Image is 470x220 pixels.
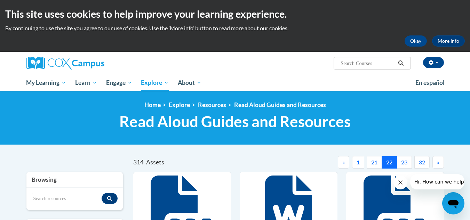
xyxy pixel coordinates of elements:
input: Search Courses [340,59,396,67]
span: Engage [106,79,132,87]
a: En español [411,75,449,90]
h3: Browsing [32,176,118,184]
button: Previous [338,156,349,169]
p: By continuing to use the site you agree to our use of cookies. Use the ‘More info’ button to read... [5,24,465,32]
iframe: Button to launch messaging window [442,192,464,214]
span: « [342,159,345,165]
button: Account Settings [423,57,444,68]
span: Read Aloud Guides and Resources [119,112,351,131]
iframe: Message from company [410,174,464,189]
button: 1 [352,156,364,169]
button: 22 [382,156,397,169]
span: 314 [133,158,144,166]
a: Engage [102,75,137,91]
button: Search resources [102,193,118,204]
a: My Learning [22,75,71,91]
a: Read Aloud Guides and Resources [234,101,326,108]
input: Search resources [32,193,102,205]
a: Cox Campus [26,57,159,70]
img: Cox Campus [26,57,104,70]
div: Main menu [16,75,454,91]
a: Explore [136,75,173,91]
a: Home [144,101,161,108]
h2: This site uses cookies to help improve your learning experience. [5,7,465,21]
button: 21 [367,156,382,169]
span: Learn [75,79,97,87]
a: More Info [432,35,465,47]
button: 23 [397,156,412,169]
button: Okay [405,35,427,47]
span: Hi. How can we help? [4,5,56,10]
span: » [437,159,439,165]
a: About [173,75,206,91]
span: My Learning [26,79,66,87]
a: Resources [198,101,226,108]
button: 32 [414,156,430,169]
iframe: Close message [393,176,407,189]
span: About [178,79,201,87]
span: Explore [141,79,169,87]
a: Learn [71,75,102,91]
a: Explore [169,101,190,108]
span: Assets [146,158,164,166]
nav: Pagination Navigation [288,156,444,169]
button: Search [396,59,406,67]
button: Next [432,156,444,169]
span: En español [415,79,445,86]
